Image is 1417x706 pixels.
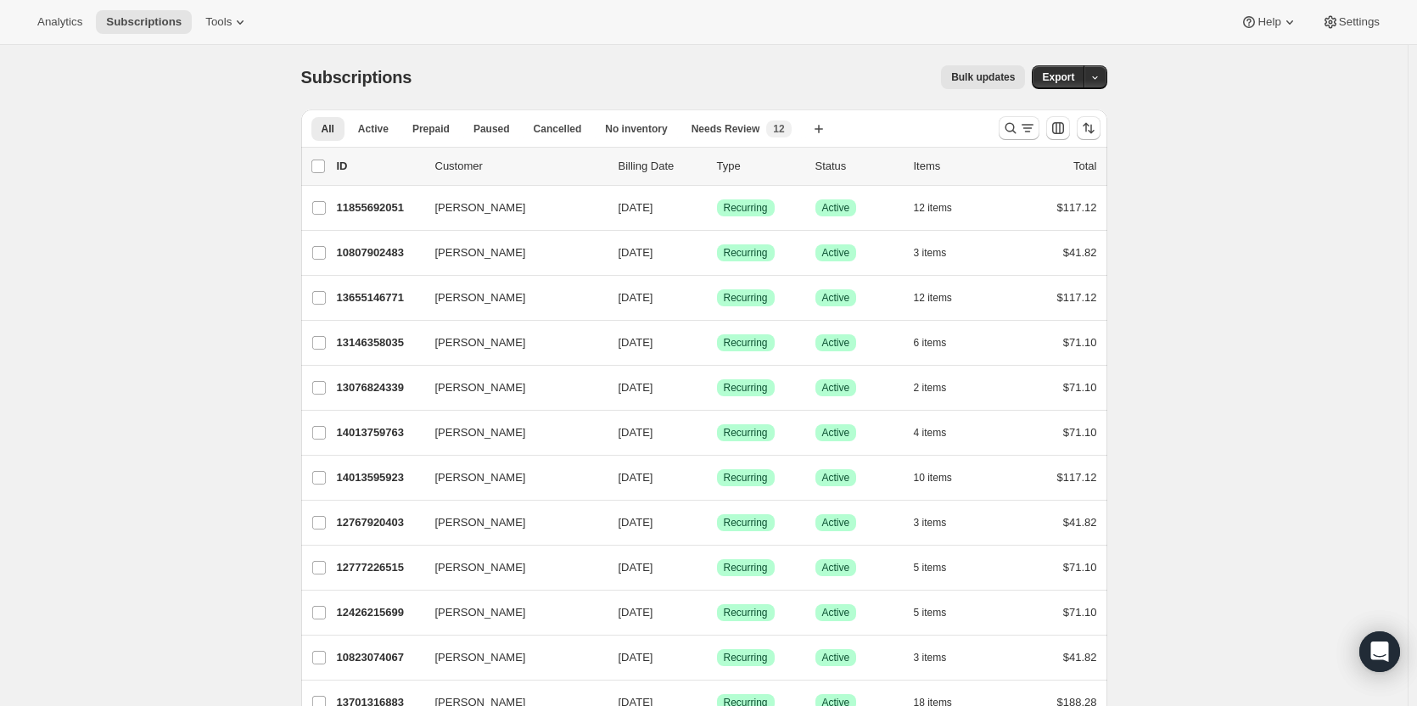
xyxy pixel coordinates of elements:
[724,291,768,305] span: Recurring
[914,286,971,310] button: 12 items
[914,158,999,175] div: Items
[1063,651,1097,664] span: $41.82
[205,15,232,29] span: Tools
[435,649,526,666] span: [PERSON_NAME]
[1046,116,1070,140] button: Customize table column order and visibility
[822,606,850,619] span: Active
[724,651,768,664] span: Recurring
[1063,561,1097,574] span: $71.10
[999,116,1039,140] button: Search and filter results
[914,196,971,220] button: 12 items
[435,379,526,396] span: [PERSON_NAME]
[337,289,422,306] p: 13655146771
[1339,15,1380,29] span: Settings
[337,331,1097,355] div: 13146358035[PERSON_NAME][DATE]SuccessRecurringSuccessActive6 items$71.10
[435,158,605,175] p: Customer
[425,554,595,581] button: [PERSON_NAME]
[619,471,653,484] span: [DATE]
[914,201,952,215] span: 12 items
[914,651,947,664] span: 3 items
[322,122,334,136] span: All
[619,291,653,304] span: [DATE]
[914,516,947,529] span: 3 items
[337,469,422,486] p: 14013595923
[619,516,653,529] span: [DATE]
[914,241,966,265] button: 3 items
[692,122,760,136] span: Needs Review
[337,334,422,351] p: 13146358035
[724,336,768,350] span: Recurring
[1042,70,1074,84] span: Export
[1257,15,1280,29] span: Help
[37,15,82,29] span: Analytics
[773,122,784,136] span: 12
[914,426,947,440] span: 4 items
[473,122,510,136] span: Paused
[619,651,653,664] span: [DATE]
[822,201,850,215] span: Active
[822,561,850,574] span: Active
[425,239,595,266] button: [PERSON_NAME]
[914,421,966,445] button: 4 items
[619,158,703,175] p: Billing Date
[425,599,595,626] button: [PERSON_NAME]
[337,604,422,621] p: 12426215699
[914,561,947,574] span: 5 items
[914,601,966,625] button: 5 items
[412,122,450,136] span: Prepaid
[619,246,653,259] span: [DATE]
[534,122,582,136] span: Cancelled
[619,561,653,574] span: [DATE]
[619,201,653,214] span: [DATE]
[425,194,595,221] button: [PERSON_NAME]
[1032,65,1084,89] button: Export
[914,331,966,355] button: 6 items
[435,199,526,216] span: [PERSON_NAME]
[1359,631,1400,672] div: Open Intercom Messenger
[1063,606,1097,619] span: $71.10
[1063,246,1097,259] span: $41.82
[1057,471,1097,484] span: $117.12
[337,379,422,396] p: 13076824339
[1057,201,1097,214] span: $117.12
[425,329,595,356] button: [PERSON_NAME]
[1073,158,1096,175] p: Total
[337,421,1097,445] div: 14013759763[PERSON_NAME][DATE]SuccessRecurringSuccessActive4 items$71.10
[337,649,422,666] p: 10823074067
[337,286,1097,310] div: 13655146771[PERSON_NAME][DATE]SuccessRecurringSuccessActive12 items$117.12
[914,291,952,305] span: 12 items
[724,426,768,440] span: Recurring
[435,604,526,621] span: [PERSON_NAME]
[337,466,1097,490] div: 14013595923[PERSON_NAME][DATE]SuccessRecurringSuccessActive10 items$117.12
[822,336,850,350] span: Active
[337,376,1097,400] div: 13076824339[PERSON_NAME][DATE]SuccessRecurringSuccessActive2 items$71.10
[724,471,768,485] span: Recurring
[435,244,526,261] span: [PERSON_NAME]
[337,556,1097,580] div: 12777226515[PERSON_NAME][DATE]SuccessRecurringSuccessActive5 items$71.10
[724,246,768,260] span: Recurring
[337,241,1097,265] div: 10807902483[PERSON_NAME][DATE]SuccessRecurringSuccessActive3 items$41.82
[914,556,966,580] button: 5 items
[1063,516,1097,529] span: $41.82
[941,65,1025,89] button: Bulk updates
[337,514,422,531] p: 12767920403
[425,419,595,446] button: [PERSON_NAME]
[822,291,850,305] span: Active
[914,471,952,485] span: 10 items
[605,122,667,136] span: No inventory
[1063,426,1097,439] span: $71.10
[337,199,422,216] p: 11855692051
[1063,381,1097,394] span: $71.10
[1063,336,1097,349] span: $71.10
[1057,291,1097,304] span: $117.12
[435,424,526,441] span: [PERSON_NAME]
[822,471,850,485] span: Active
[301,68,412,87] span: Subscriptions
[435,469,526,486] span: [PERSON_NAME]
[724,606,768,619] span: Recurring
[1230,10,1308,34] button: Help
[619,606,653,619] span: [DATE]
[435,559,526,576] span: [PERSON_NAME]
[425,644,595,671] button: [PERSON_NAME]
[619,381,653,394] span: [DATE]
